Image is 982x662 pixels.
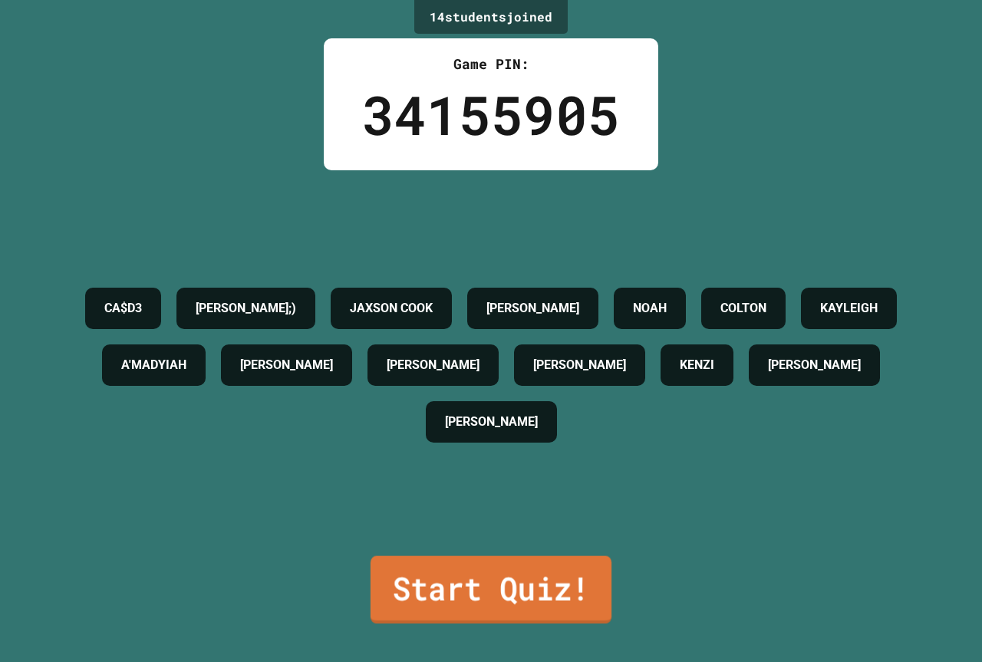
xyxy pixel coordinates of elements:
[533,356,626,374] h4: [PERSON_NAME]
[387,356,479,374] h4: [PERSON_NAME]
[680,356,714,374] h4: KENZI
[362,74,620,155] div: 34155905
[121,356,186,374] h4: A'MADYIAH
[371,556,611,624] a: Start Quiz!
[104,299,142,318] h4: CA$D3
[362,54,620,74] div: Game PIN:
[820,299,878,318] h4: KAYLEIGH
[240,356,333,374] h4: [PERSON_NAME]
[486,299,579,318] h4: [PERSON_NAME]
[196,299,296,318] h4: [PERSON_NAME];)
[768,356,861,374] h4: [PERSON_NAME]
[445,413,538,431] h4: [PERSON_NAME]
[720,299,766,318] h4: COLTON
[350,299,433,318] h4: JAXSON COOK
[633,299,667,318] h4: NOAH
